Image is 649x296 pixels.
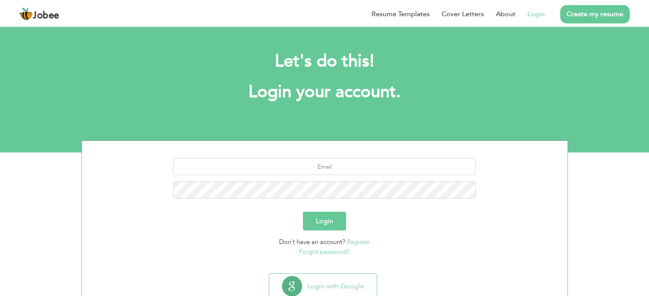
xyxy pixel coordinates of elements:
[347,238,370,246] a: Register
[94,50,555,72] h2: Let's do this!
[173,158,476,175] input: Email
[19,7,33,21] img: jobee.io
[442,9,484,19] a: Cover Letters
[33,11,59,20] span: Jobee
[299,247,350,256] a: Forgot password?
[372,9,430,19] a: Resume Templates
[527,9,545,19] a: Login
[279,238,345,246] span: Don't have an account?
[19,7,59,21] a: Jobee
[560,5,630,23] a: Create my resume
[94,81,555,103] h1: Login your account.
[303,212,346,230] button: Login
[496,9,515,19] a: About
